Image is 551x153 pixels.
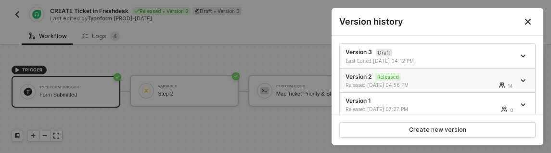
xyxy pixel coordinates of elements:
[499,82,506,88] span: icon-users
[346,48,515,64] div: Version 3
[346,57,432,64] div: Last Edited [DATE] 04:12 PM
[508,82,513,90] div: 14
[521,102,527,107] span: icon-arrow-down
[510,106,513,114] div: 0
[346,72,515,89] div: Version 2
[521,54,527,58] span: icon-arrow-down
[501,106,508,112] span: icon-users
[513,8,543,35] button: Close
[346,82,432,88] div: Released [DATE] 04:56 PM
[375,73,401,81] sup: Released
[339,15,536,28] div: Version history
[376,49,392,56] sup: Draft
[521,78,527,83] span: icon-arrow-down
[346,97,515,112] div: Version 1
[409,126,466,134] div: Create new version
[339,122,536,138] button: Create new version
[346,106,432,112] div: Released [DATE] 07:27 PM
